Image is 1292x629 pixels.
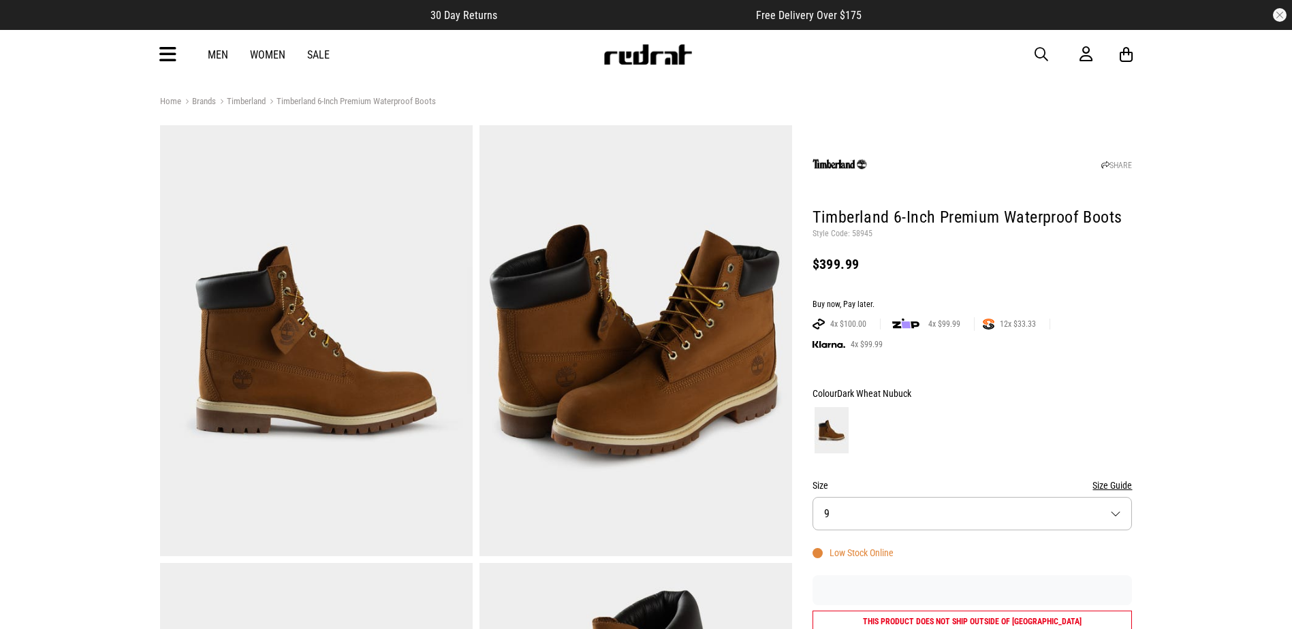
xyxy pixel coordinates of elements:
a: Brands [181,96,216,109]
a: SHARE [1101,161,1132,170]
p: Style Code: 58945 [813,229,1133,240]
button: Size Guide [1092,477,1132,494]
img: Timberland 6-inch Premium Waterproof Boots in Brown [160,125,473,556]
span: 4x $99.99 [845,339,888,350]
img: SPLITPAY [983,319,994,329]
a: Home [160,96,181,106]
span: 4x $100.00 [825,319,872,329]
iframe: Customer reviews powered by Trustpilot [524,8,729,22]
img: AFTERPAY [813,319,825,329]
img: Timberland [813,137,867,191]
span: 9 [824,507,830,520]
span: 4x $99.99 [923,319,966,329]
div: $399.99 [813,256,1133,272]
div: Colour [813,385,1133,402]
iframe: Customer reviews powered by Trustpilot [813,583,1133,597]
button: 9 [813,497,1133,530]
a: Men [208,48,228,61]
img: Dark Wheat Nubuck [815,407,849,453]
a: Timberland 6-Inch Premium Waterproof Boots [266,96,436,109]
img: zip [892,317,919,331]
a: Women [250,48,285,61]
span: 30 Day Returns [430,9,497,22]
img: Redrat logo [603,44,693,65]
img: KLARNA [813,341,845,349]
h1: Timberland 6-Inch Premium Waterproof Boots [813,207,1133,229]
span: 12x $33.33 [994,319,1041,329]
a: Sale [307,48,330,61]
span: Free Delivery Over $175 [756,9,862,22]
div: Low Stock Online [813,547,894,558]
span: Dark Wheat Nubuck [837,388,911,399]
a: Timberland [216,96,266,109]
div: Buy now, Pay later. [813,300,1133,310]
img: Timberland 6-inch Premium Waterproof Boots in Brown [479,125,792,556]
div: Size [813,477,1133,494]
